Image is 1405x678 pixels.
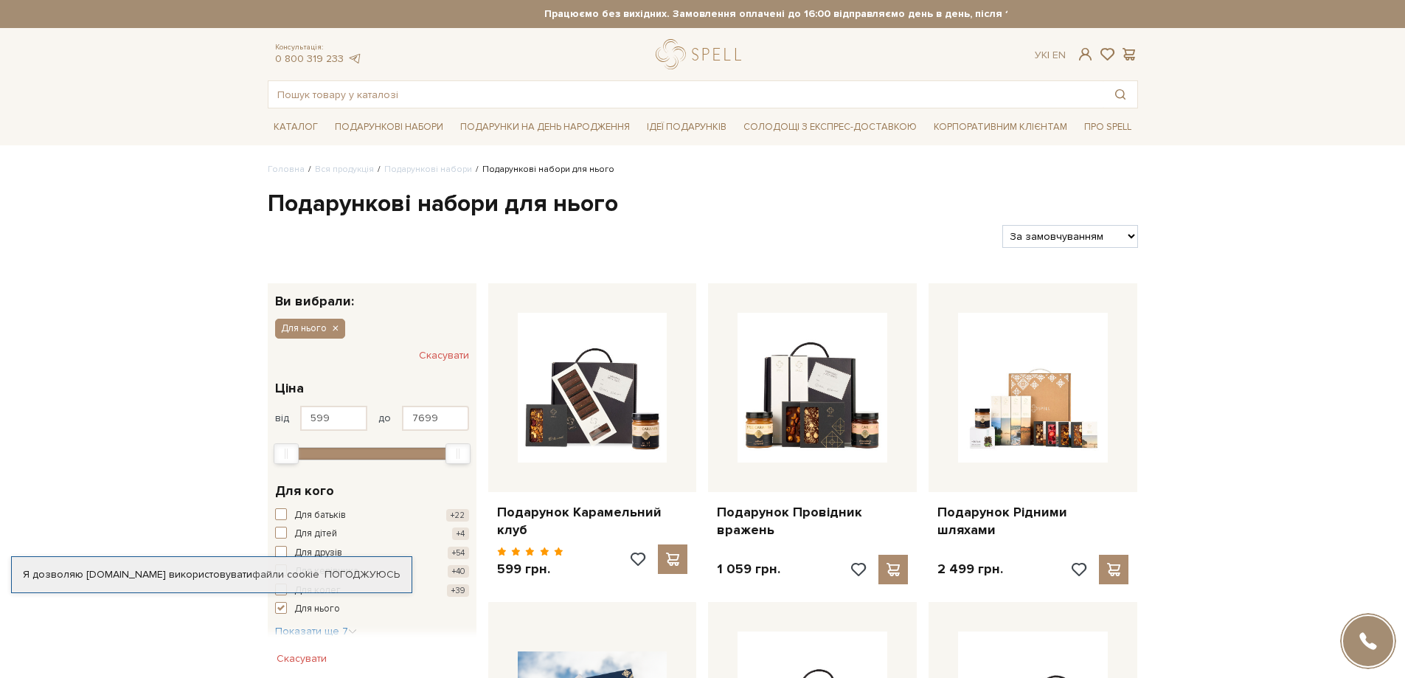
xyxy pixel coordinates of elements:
[1103,81,1137,108] button: Пошук товару у каталозі
[275,625,357,637] span: Показати ще 7
[268,164,305,175] a: Головна
[275,43,362,52] span: Консультація:
[268,647,336,671] button: Скасувати
[275,412,289,425] span: від
[1078,116,1137,139] span: Про Spell
[1047,49,1050,61] span: |
[252,568,319,581] a: файли cookie
[325,568,400,581] a: Погоджуюсь
[641,116,732,139] span: Ідеї подарунків
[384,164,472,175] a: Подарункові набори
[738,114,923,139] a: Солодощі з експрес-доставкою
[717,561,780,578] p: 1 059 грн.
[275,602,469,617] button: Для нього
[378,412,391,425] span: до
[1052,49,1066,61] a: En
[454,116,636,139] span: Подарунки на День народження
[275,527,469,542] button: Для дітей +4
[447,584,469,597] span: +39
[300,406,367,431] input: Ціна
[472,163,614,176] li: Подарункові набори для нього
[402,406,469,431] input: Ціна
[268,189,1138,220] h1: Подарункові набори для нього
[275,52,344,65] a: 0 800 319 233
[275,624,357,639] button: Показати ще 7
[448,565,469,578] span: +40
[452,527,469,540] span: +4
[1035,49,1066,62] div: Ук
[294,508,346,523] span: Для батьків
[275,546,469,561] button: Для друзів +54
[274,443,299,464] div: Min
[717,504,908,539] a: Подарунок Провідник вражень
[937,504,1128,539] a: Подарунок Рідними шляхами
[656,39,748,69] a: logo
[268,81,1103,108] input: Пошук товару у каталозі
[497,504,688,539] a: Подарунок Карамельний клуб
[937,561,1003,578] p: 2 499 грн.
[294,546,342,561] span: Для друзів
[446,509,469,522] span: +22
[275,319,345,338] button: Для нього
[12,568,412,581] div: Я дозволяю [DOMAIN_NAME] використовувати
[268,283,476,308] div: Ви вибрали:
[315,164,374,175] a: Вся продукція
[275,378,304,398] span: Ціна
[928,114,1073,139] a: Корпоративним клієнтам
[275,481,334,501] span: Для кого
[419,344,469,367] button: Скасувати
[281,322,327,335] span: Для нього
[497,561,564,578] p: 599 грн.
[347,52,362,65] a: telegram
[398,7,1269,21] strong: Працюємо без вихідних. Замовлення оплачені до 16:00 відправляємо день в день, після 16:00 - насту...
[275,508,469,523] button: Для батьків +22
[448,547,469,559] span: +54
[294,602,340,617] span: Для нього
[268,116,324,139] span: Каталог
[329,116,449,139] span: Подарункові набори
[445,443,471,464] div: Max
[294,527,337,542] span: Для дітей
